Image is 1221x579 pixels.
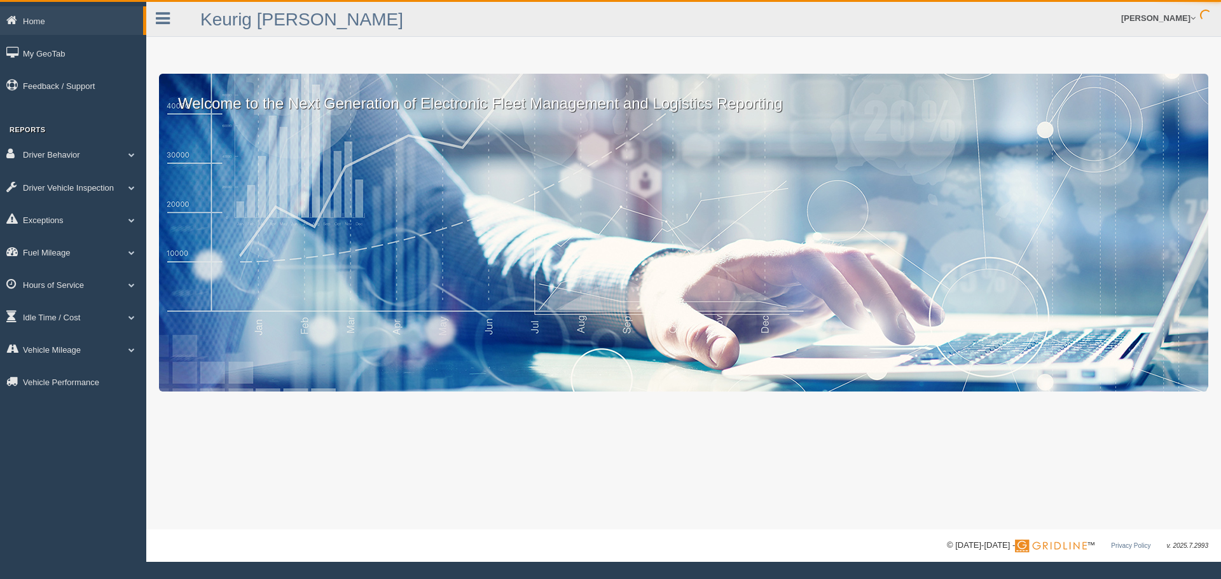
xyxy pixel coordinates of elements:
[159,74,1208,114] p: Welcome to the Next Generation of Electronic Fleet Management and Logistics Reporting
[947,539,1208,552] div: © [DATE]-[DATE] - ™
[200,10,403,29] a: Keurig [PERSON_NAME]
[1167,542,1208,549] span: v. 2025.7.2993
[1111,542,1150,549] a: Privacy Policy
[1015,540,1087,552] img: Gridline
